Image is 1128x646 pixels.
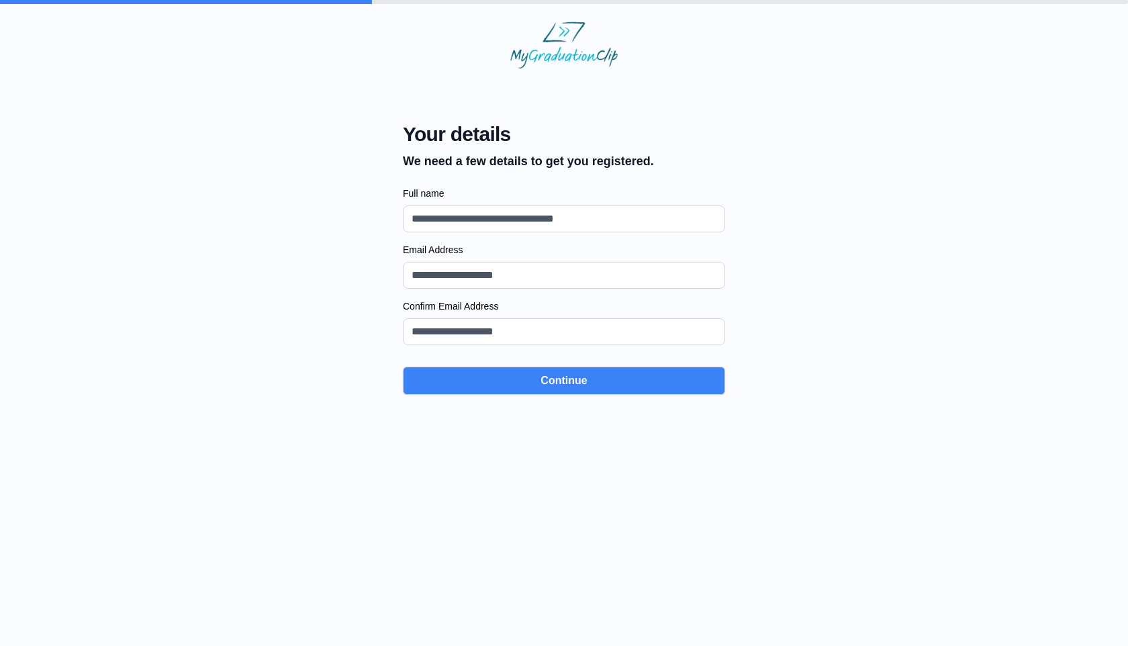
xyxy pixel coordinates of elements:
[403,243,725,257] label: Email Address
[403,299,725,313] label: Confirm Email Address
[403,122,654,146] span: Your details
[510,21,618,68] img: MyGraduationClip
[403,367,725,395] button: Continue
[403,187,725,200] label: Full name
[403,152,654,171] p: We need a few details to get you registered.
